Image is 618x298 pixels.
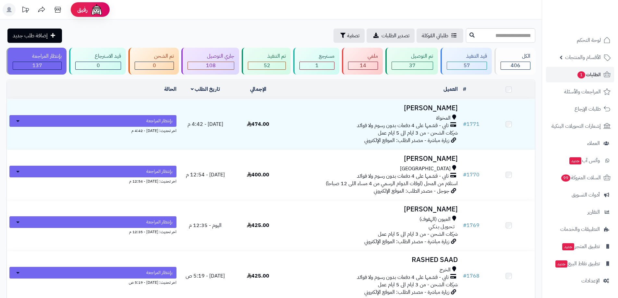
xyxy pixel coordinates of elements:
[348,62,378,69] div: 14
[357,274,449,281] span: تابي - قسّمها على 4 دفعات بدون رسوم ولا فوائد
[440,266,451,274] span: الخرج
[146,269,173,276] span: بإنتظار المراجعة
[419,216,451,223] span: العيون (الهفوف)
[463,272,479,280] a: #1768
[546,170,614,185] a: السلات المتروكة99
[546,84,614,100] a: المراجعات والأسئلة
[287,104,458,112] h3: [PERSON_NAME]
[546,67,614,82] a: الطلبات1
[463,171,479,179] a: #1770
[392,62,433,69] div: 37
[569,157,581,164] span: جديد
[347,32,359,40] span: تصفية
[188,53,234,60] div: جاري التوصيل
[463,171,467,179] span: #
[13,53,62,60] div: بإنتظار المراجعة
[546,239,614,254] a: تطبيق المتجرجديد
[180,48,240,75] a: جاري التوصيل 108
[417,29,463,43] a: طلباتي المُوكلة
[422,32,448,40] span: طلباتي المُوكلة
[493,48,537,75] a: الكل406
[561,174,570,182] span: 99
[68,48,127,75] a: قيد الاسترجاع 0
[364,288,449,296] span: زيارة مباشرة - مصدر الطلب: الموقع الإلكتروني
[9,127,176,134] div: اخر تحديث: [DATE] - 4:42 م
[186,272,225,280] span: [DATE] - 5:19 ص
[188,120,223,128] span: [DATE] - 4:42 م
[464,62,470,69] span: 57
[569,156,600,165] span: وآتس آب
[436,114,451,122] span: المخواة
[382,32,409,40] span: تصدير الطلبات
[287,256,458,264] h3: RASHED SAAD
[546,153,614,168] a: وآتس آبجديد
[384,48,439,75] a: تم التوصيل 37
[564,87,601,96] span: المراجعات والأسئلة
[247,171,269,179] span: 400.00
[287,155,458,162] h3: [PERSON_NAME]
[248,53,286,60] div: تم التنفيذ
[13,32,48,40] span: إضافة طلب جديد
[562,242,600,251] span: تطبيق المتجر
[581,276,600,285] span: الإعدادات
[186,171,225,179] span: [DATE] - 12:54 م
[409,62,416,69] span: 37
[378,129,458,137] span: شركات الشحن - من 3 ايام الى 5 ايام عمل
[135,53,174,60] div: تم الشحن
[247,221,269,229] span: 425.00
[326,180,458,187] span: استلام من المحل (اوقات الدوام الرسمي من 4 مساء اللى 12 صباحا)
[9,177,176,184] div: اخر تحديث: [DATE] - 12:54 م
[587,139,600,148] span: العملاء
[127,48,180,75] a: تم الشحن 0
[315,62,319,69] span: 1
[392,53,433,60] div: تم التوصيل
[463,272,467,280] span: #
[463,221,467,229] span: #
[240,48,292,75] a: تم التنفيذ 52
[588,208,600,217] span: التقارير
[189,221,222,229] span: اليوم - 12:35 م
[164,85,176,93] a: الحالة
[378,230,458,238] span: شركات الشحن - من 3 ايام الى 5 ايام عمل
[9,228,176,235] div: اخر تحديث: [DATE] - 12:35 م
[292,48,341,75] a: مسترجع 1
[511,62,520,69] span: 406
[206,62,216,69] span: 108
[555,260,567,268] span: جديد
[575,104,601,113] span: طلبات الإرجاع
[300,62,334,69] div: 1
[577,71,585,78] span: 1
[5,48,68,75] a: بإنتظار المراجعة 137
[146,118,173,124] span: بإنتظار المراجعة
[463,120,467,128] span: #
[188,62,234,69] div: 108
[90,3,103,16] img: ai-face.png
[77,6,88,14] span: رفيق
[546,273,614,289] a: الإعدادات
[439,48,493,75] a: قيد التنفيذ 57
[341,48,384,75] a: ملغي 14
[75,53,121,60] div: قيد الاسترجاع
[374,187,449,195] span: جوجل - مصدر الطلب: الموقع الإلكتروني
[247,120,269,128] span: 474.00
[546,136,614,151] a: العملاء
[357,173,449,180] span: تابي - قسّمها على 4 دفعات بدون رسوم ولا فوائد
[429,223,454,231] span: تـحـويـل بـنـكـي
[348,53,378,60] div: ملغي
[555,259,600,268] span: تطبيق نقاط البيع
[577,70,601,79] span: الطلبات
[546,101,614,117] a: طلبات الإرجاع
[546,187,614,203] a: أدوات التسويق
[97,62,100,69] span: 0
[264,62,270,69] span: 52
[546,221,614,237] a: التطبيقات والخدمات
[191,85,220,93] a: تاريخ الطلب
[463,120,479,128] a: #1771
[463,85,466,93] a: #
[364,137,449,144] span: زيارة مباشرة - مصدر الطلب: الموقع الإلكتروني
[565,53,601,62] span: الأقسام والمنتجات
[248,62,285,69] div: 52
[333,29,365,43] button: تصفية
[7,29,62,43] a: إضافة طلب جديد
[146,219,173,225] span: بإنتظار المراجعة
